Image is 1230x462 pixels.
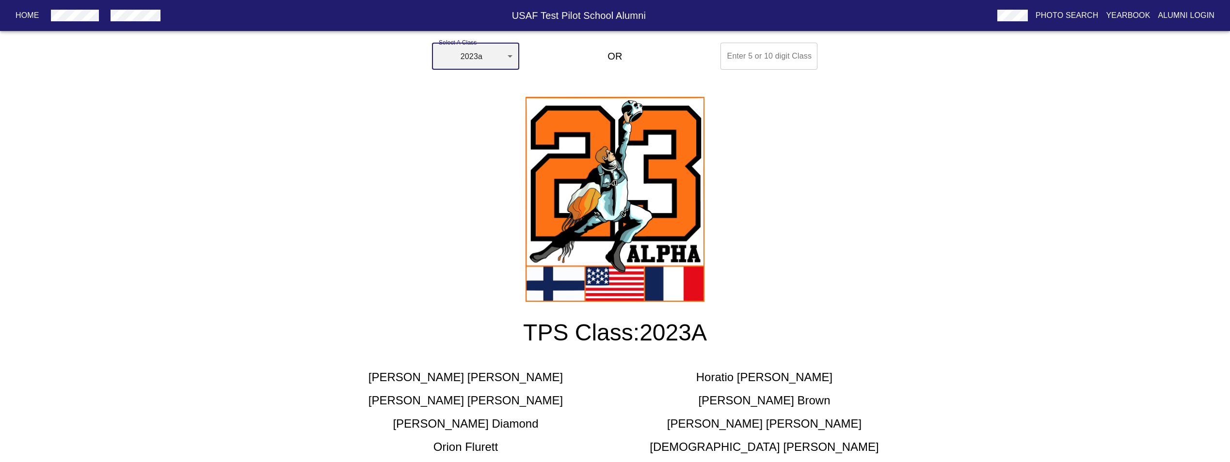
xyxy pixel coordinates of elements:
p: Photo Search [1036,10,1099,21]
p: Home [16,10,39,21]
p: Alumni Login [1158,10,1215,21]
button: Yearbook [1102,7,1154,24]
p: Yearbook [1106,10,1150,21]
img: 2023a [526,97,705,302]
h5: [DEMOGRAPHIC_DATA] [PERSON_NAME] [650,439,879,455]
button: Home [12,7,43,24]
h5: [PERSON_NAME] Brown [698,393,830,408]
button: Alumni Login [1154,7,1219,24]
div: 2023a [432,43,519,70]
h3: TPS Class: 2023A [317,319,914,346]
button: Photo Search [1032,7,1102,24]
h5: [PERSON_NAME] [PERSON_NAME] [368,393,563,408]
h6: USAF Test Pilot School Alumni [164,8,993,23]
h5: [PERSON_NAME] Diamond [393,416,538,431]
h5: Horatio [PERSON_NAME] [696,370,832,385]
h5: [PERSON_NAME] [PERSON_NAME] [368,370,563,385]
h5: Orion Flurett [433,439,498,455]
h5: [PERSON_NAME] [PERSON_NAME] [667,416,862,431]
h6: OR [607,48,622,64]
